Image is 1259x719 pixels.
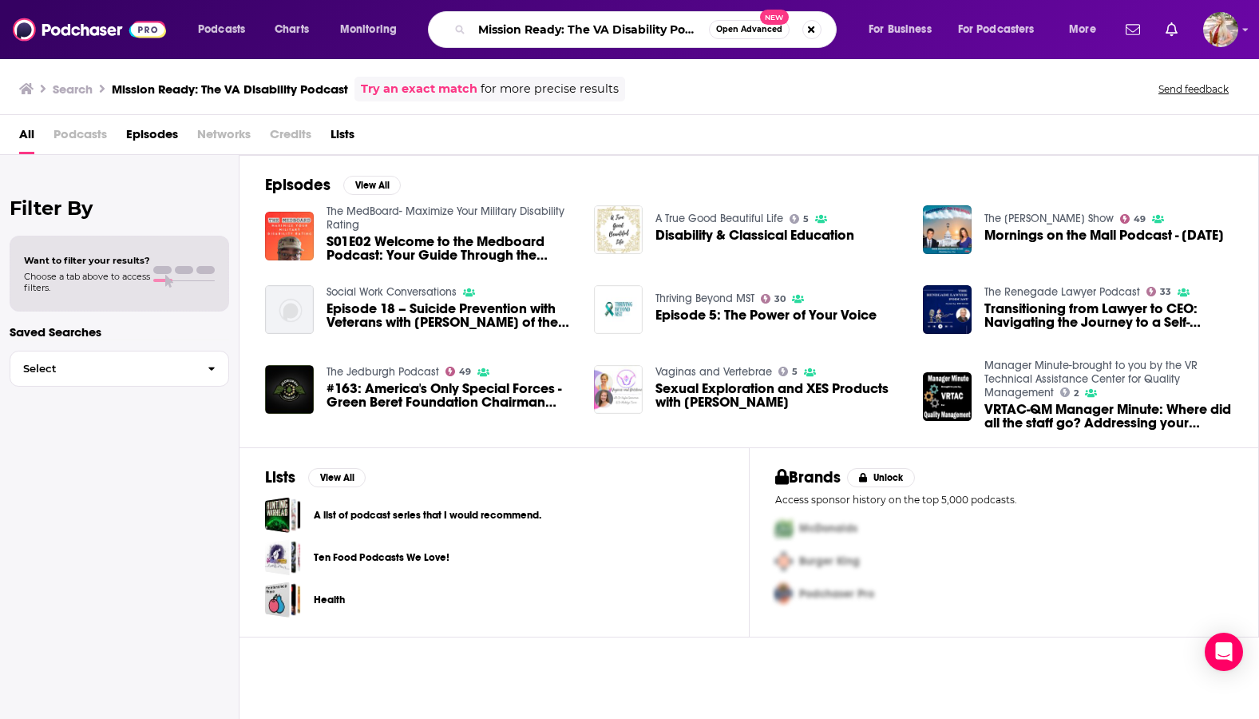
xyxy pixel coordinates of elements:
[984,359,1198,399] a: Manager Minute-brought to you by the VR Technical Assistance Center for Quality Management
[1160,288,1171,296] span: 33
[314,549,449,566] a: Ten Food Podcasts We Love!
[984,403,1233,430] a: VRTAC-QM Manager Minute: Where did all the staff go? Addressing your Recruitment Woes- A Conversa...
[655,228,854,242] a: Disability & Classical Education
[327,302,575,329] a: Episode 18 – Suicide Prevention with Veterans with Rebecca Willis-Nichols of the Lexington KY VA
[265,175,401,195] a: EpisodesView All
[799,522,857,535] span: McDonalds
[1146,287,1172,296] a: 33
[769,578,799,610] img: Third Pro Logo
[984,228,1224,242] a: Mornings on the Mall Podcast - 2020-8-28
[265,175,331,195] h2: Episodes
[984,228,1224,242] span: Mornings on the Mall Podcast - [DATE]
[775,494,1233,506] p: Access sponsor history on the top 5,000 podcasts.
[1205,633,1243,671] div: Open Intercom Messenger
[1203,12,1238,47] span: Logged in as kmccue
[655,382,904,409] span: Sexual Exploration and XES Products with [PERSON_NAME]
[13,14,166,45] img: Podchaser - Follow, Share and Rate Podcasts
[197,121,251,154] span: Networks
[847,468,915,487] button: Unlock
[1203,12,1238,47] button: Show profile menu
[655,292,754,305] a: Thriving Beyond MST
[792,368,798,375] span: 5
[1159,16,1184,43] a: Show notifications dropdown
[327,382,575,409] span: #163: America's Only Special Forces - Green Beret Foundation Chairman [PERSON_NAME] & Board Membe...
[716,26,782,34] span: Open Advanced
[481,80,619,98] span: for more precise results
[1154,82,1233,96] button: Send feedback
[445,367,472,376] a: 49
[265,497,301,533] span: A list of podcast series that I would recommend.
[10,197,229,220] h2: Filter By
[958,18,1035,41] span: For Podcasters
[655,365,772,379] a: Vaginas and Vertebrae
[775,467,841,487] h2: Brands
[10,363,195,374] span: Select
[24,255,150,266] span: Want to filter your results?
[774,296,786,303] span: 30
[984,285,1140,299] a: The Renegade Lawyer Podcast
[594,365,643,414] a: Sexual Exploration and XES Products with Isabella
[1134,216,1146,223] span: 49
[327,382,575,409] a: #163: America's Only Special Forces - Green Beret Foundation Chairman Ken Tovo & Board Member Chr...
[1060,387,1079,397] a: 2
[923,372,972,421] img: VRTAC-QM Manager Minute: Where did all the staff go? Addressing your Recruitment Woes- A Conversa...
[459,368,471,375] span: 49
[198,18,245,41] span: Podcasts
[1119,16,1146,43] a: Show notifications dropdown
[331,121,354,154] a: Lists
[769,545,799,578] img: Second Pro Logo
[655,308,877,322] a: Episode 5: The Power of Your Voice
[314,506,541,524] a: A list of podcast series that I would recommend.
[112,81,348,97] h3: Mission Ready: The VA Disability Podcast
[1069,18,1096,41] span: More
[327,235,575,262] a: S01E02 Welcome to the Medboard Podcast: Your Guide Through the Military Disability Process
[1120,214,1146,224] a: 49
[265,285,314,334] img: Episode 18 – Suicide Prevention with Veterans with Rebecca Willis-Nichols of the Lexington KY VA
[343,176,401,195] button: View All
[709,20,790,39] button: Open AdvancedNew
[187,17,266,42] button: open menu
[327,365,439,379] a: The Jedburgh Podcast
[1058,17,1116,42] button: open menu
[126,121,178,154] a: Episodes
[53,81,93,97] h3: Search
[857,17,952,42] button: open menu
[984,302,1233,329] a: Transitioning from Lawyer to CEO: Navigating the Journey to a Self-Running Law Firm
[265,467,366,487] a: ListsView All
[984,212,1114,225] a: The Vince Coglianese Show
[265,539,301,575] a: Ten Food Podcasts We Love!
[10,324,229,340] p: Saved Searches
[1074,390,1079,397] span: 2
[594,285,643,334] img: Episode 5: The Power of Your Voice
[869,18,932,41] span: For Business
[923,205,972,254] img: Mornings on the Mall Podcast - 2020-8-28
[799,554,860,568] span: Burger King
[948,17,1058,42] button: open menu
[265,582,301,618] a: Health
[472,17,709,42] input: Search podcasts, credits, & more...
[329,17,418,42] button: open menu
[327,302,575,329] span: Episode 18 – Suicide Prevention with Veterans with [PERSON_NAME] of the Lexington KY VA
[923,285,972,334] a: Transitioning from Lawyer to CEO: Navigating the Journey to a Self-Running Law Firm
[760,10,789,25] span: New
[308,468,366,487] button: View All
[361,80,477,98] a: Try an exact match
[799,587,874,601] span: Podchaser Pro
[19,121,34,154] span: All
[594,205,643,254] a: Disability & Classical Education
[10,351,229,387] button: Select
[53,121,107,154] span: Podcasts
[265,365,314,414] img: #163: America's Only Special Forces - Green Beret Foundation Chairman Ken Tovo & Board Member Chr...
